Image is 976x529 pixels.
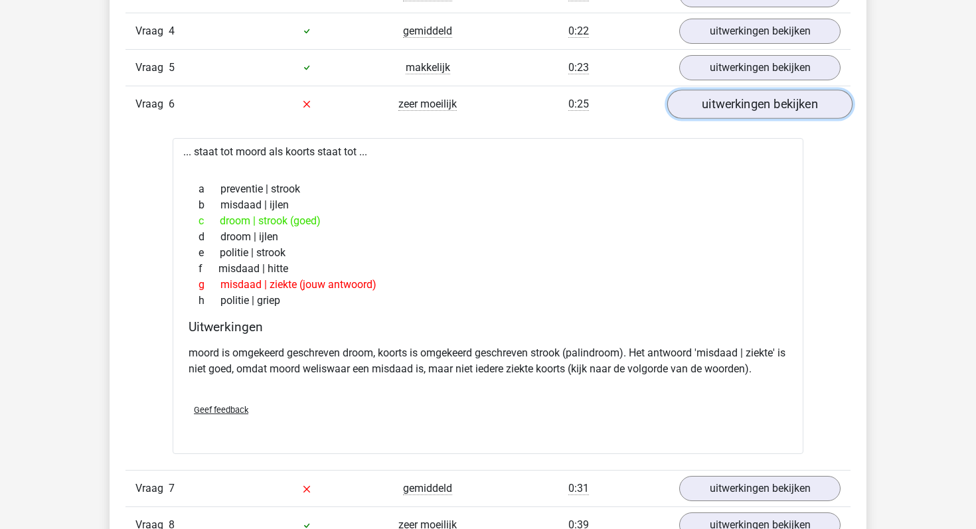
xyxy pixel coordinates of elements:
span: c [199,213,220,229]
span: 7 [169,482,175,494]
span: h [199,293,220,309]
span: makkelijk [406,61,450,74]
span: gemiddeld [403,25,452,38]
span: 0:23 [568,61,589,74]
a: uitwerkingen bekijken [679,19,841,44]
a: uitwerkingen bekijken [679,476,841,501]
p: moord is omgekeerd geschreven droom, koorts is omgekeerd geschreven strook (palindroom). Het antw... [189,345,787,377]
span: 0:31 [568,482,589,495]
span: 6 [169,98,175,110]
span: d [199,229,220,245]
div: ... staat tot moord als koorts staat tot ... [173,138,803,454]
div: misdaad | ziekte (jouw antwoord) [189,277,787,293]
span: a [199,181,220,197]
h4: Uitwerkingen [189,319,787,335]
span: Vraag [135,96,169,112]
span: b [199,197,220,213]
span: gemiddeld [403,482,452,495]
div: preventie | strook [189,181,787,197]
span: Geef feedback [194,405,248,415]
div: misdaad | hitte [189,261,787,277]
div: politie | griep [189,293,787,309]
span: Vraag [135,23,169,39]
a: uitwerkingen bekijken [667,90,853,119]
span: Vraag [135,481,169,496]
a: uitwerkingen bekijken [679,55,841,80]
div: politie | strook [189,245,787,261]
span: e [199,245,220,261]
div: droom | ijlen [189,229,787,245]
span: 0:22 [568,25,589,38]
span: zeer moeilijk [398,98,457,111]
div: misdaad | ijlen [189,197,787,213]
span: f [199,261,218,277]
div: droom | strook (goed) [189,213,787,229]
span: 5 [169,61,175,74]
span: 0:25 [568,98,589,111]
span: 4 [169,25,175,37]
span: g [199,277,220,293]
span: Vraag [135,60,169,76]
